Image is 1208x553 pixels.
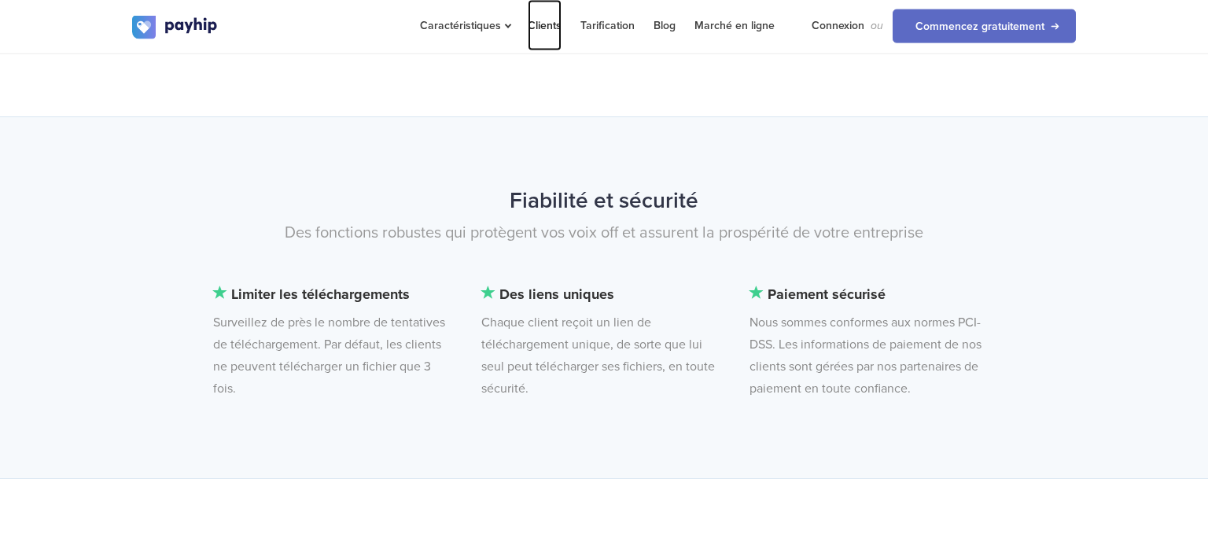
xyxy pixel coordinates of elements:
a: Commencez gratuitement [893,9,1076,43]
li: Nous sommes conformes aux normes PCI-DSS. Les informations de paiement de nos clients sont gérées... [749,283,992,400]
b: Limiter les téléchargements [213,283,455,305]
img: logo.svg [132,16,219,39]
b: Des liens uniques [481,283,724,305]
p: Des fonctions robustes qui protègent vos voix off et assurent la prospérité de votre entreprise [132,222,1076,244]
b: Paiement sécurisé [749,283,992,305]
h2: Fiabilité et sécurité [132,180,1076,222]
li: Chaque client reçoit un lien de téléchargement unique, de sorte que lui seul peut télécharger ses... [481,283,724,400]
span: Caractéristiques [420,19,509,32]
li: Surveillez de près le nombre de tentatives de téléchargement. Par défaut, les clients ne peuvent ... [213,283,455,400]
